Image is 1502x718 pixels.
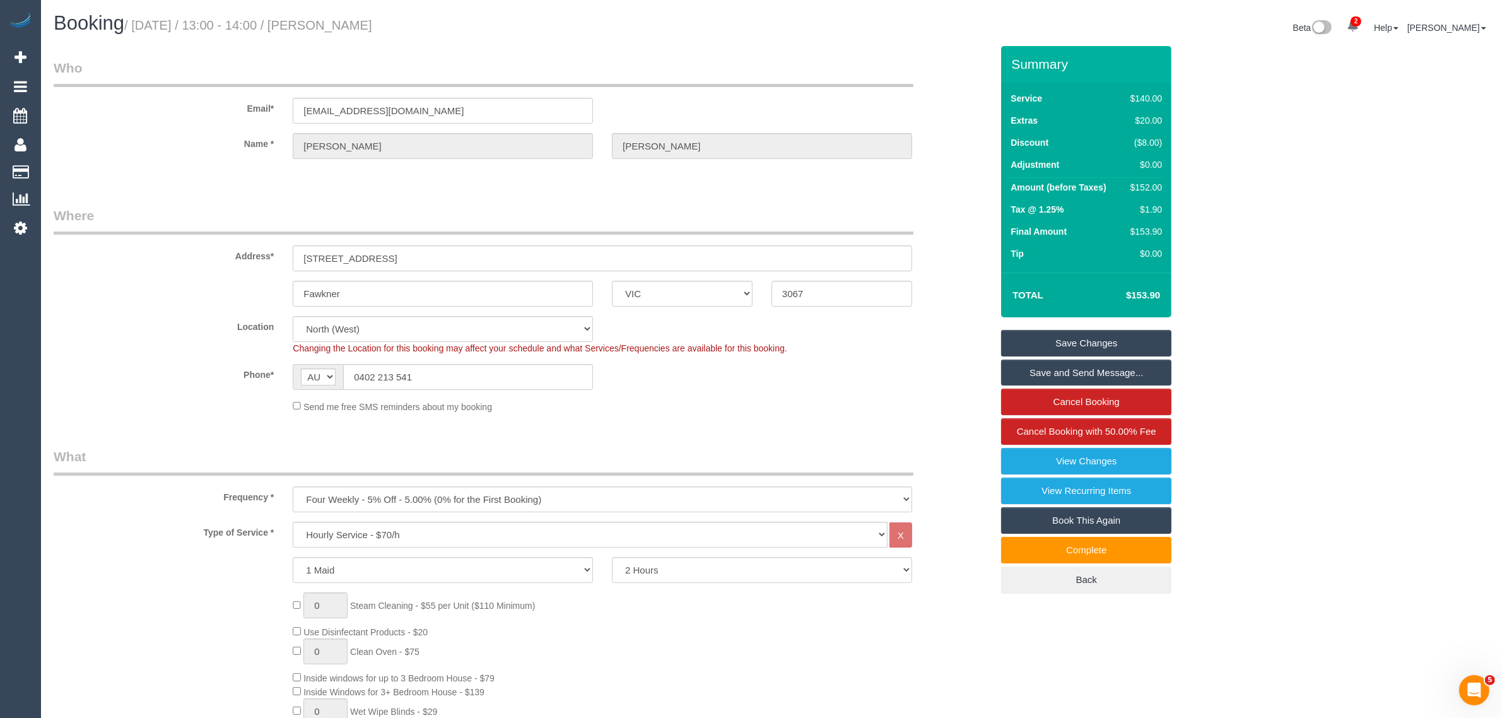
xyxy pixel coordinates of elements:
a: Help [1374,23,1399,33]
img: New interface [1311,20,1332,37]
span: Booking [54,12,124,34]
input: Suburb* [293,281,593,307]
label: Email* [44,98,283,115]
legend: What [54,447,913,476]
span: Clean Oven - $75 [350,647,420,657]
span: Send me free SMS reminders about my booking [303,401,492,411]
input: First Name* [293,133,593,159]
span: Inside windows for up to 3 Bedroom House - $79 [303,673,495,683]
label: Type of Service * [44,522,283,539]
a: View Recurring Items [1001,478,1171,504]
label: Tax @ 1.25% [1011,203,1064,216]
input: Email* [293,98,593,124]
a: Back [1001,567,1171,593]
label: Service [1011,92,1042,105]
input: Phone* [343,364,593,390]
span: Use Disinfectant Products - $20 [303,627,428,637]
span: Changing the Location for this booking may affect your schedule and what Services/Frequencies are... [293,343,787,353]
div: ($8.00) [1125,136,1162,149]
label: Final Amount [1011,225,1067,238]
label: Discount [1011,136,1048,149]
legend: Where [54,206,913,235]
label: Address* [44,245,283,262]
label: Adjustment [1011,158,1059,171]
h4: $153.90 [1088,290,1160,301]
span: Cancel Booking with 50.00% Fee [1017,426,1156,437]
a: Cancel Booking [1001,389,1171,415]
a: Beta [1293,23,1332,33]
a: Book This Again [1001,507,1171,534]
strong: Total [1012,290,1043,300]
span: Steam Cleaning - $55 per Unit ($110 Minimum) [350,601,535,611]
a: Complete [1001,537,1171,563]
label: Extras [1011,114,1038,127]
a: View Changes [1001,448,1171,474]
h3: Summary [1011,57,1165,71]
div: $140.00 [1125,92,1162,105]
label: Frequency * [44,486,283,503]
label: Amount (before Taxes) [1011,181,1106,194]
label: Name * [44,133,283,150]
label: Phone* [44,364,283,381]
small: / [DATE] / 13:00 - 14:00 / [PERSON_NAME] [124,18,372,32]
div: $1.90 [1125,203,1162,216]
legend: Who [54,59,913,87]
img: Automaid Logo [8,13,33,30]
div: $153.90 [1125,225,1162,238]
div: $0.00 [1125,247,1162,260]
span: 5 [1485,675,1495,685]
label: Location [44,316,283,333]
a: Cancel Booking with 50.00% Fee [1001,418,1171,445]
label: Tip [1011,247,1024,260]
a: 2 [1341,13,1365,40]
a: [PERSON_NAME] [1407,23,1486,33]
a: Save Changes [1001,330,1171,356]
a: Save and Send Message... [1001,360,1171,386]
span: Wet Wipe Blinds - $29 [350,707,437,717]
input: Post Code* [772,281,912,307]
iframe: Intercom live chat [1459,675,1489,705]
div: $152.00 [1125,181,1162,194]
span: 2 [1351,16,1361,26]
span: Inside Windows for 3+ Bedroom House - $139 [303,687,484,697]
div: $20.00 [1125,114,1162,127]
input: Last Name* [612,133,912,159]
div: $0.00 [1125,158,1162,171]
